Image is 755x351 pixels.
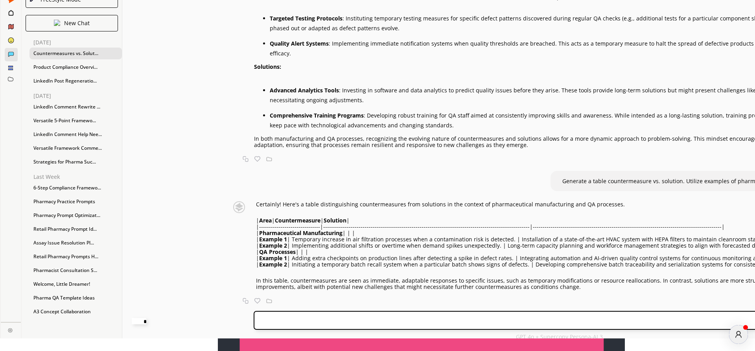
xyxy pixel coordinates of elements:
div: Countermeasures vs. Solut... [29,48,122,59]
div: Product Compliance Overvi... [29,61,122,73]
img: Close [54,20,60,26]
p: New Chat [64,20,90,26]
img: Save [266,156,272,162]
img: Copy [243,156,249,162]
strong: Example 1 [259,235,287,243]
div: Versatile Framework Comme... [29,142,122,154]
div: LinkedIn Post Regeneratio... [29,75,122,87]
div: Pharma QA Template Ideas [29,292,122,304]
strong: Countermeasure [275,217,320,224]
div: Retail Pharmacy Prompts H... [29,251,122,263]
strong: Pharmaceutical Manufacturing [259,229,343,237]
img: Copy [243,298,249,304]
strong: Quality Alert Systems [270,40,329,47]
p: [DATE] [33,39,122,46]
strong: Example 1 [259,254,287,262]
div: A3 Concept Collaboration [29,306,122,318]
div: Assay Issue Resolution Pl... [29,237,122,249]
strong: Targeted Testing Protocols [270,15,343,22]
div: Welcome, Little Dreamer! [29,278,122,290]
img: Favorite [254,298,260,304]
div: Versatile 5-Point Framewo... [29,115,122,127]
img: Favorite [254,156,260,162]
div: Pharmacy Prompt Optimizat... [29,209,122,221]
div: 6-Step Compliance Framewo... [29,182,122,194]
div: Pharmacy Practice Prompts [29,196,122,208]
div: LinkedIn Comment Help Nee... [29,129,122,140]
strong: Example 2 [259,261,287,268]
strong: Solution [324,217,346,224]
strong: QA Processes [259,248,296,255]
div: Pharmacist Consultation S... [29,265,122,276]
div: Retail Pharmacy Prompt Id... [29,223,122,235]
p: [DATE] [33,93,122,99]
img: Close [226,201,252,213]
button: atlas-launcher [729,325,748,344]
div: atlas-message-author-avatar [729,325,748,344]
p: GPT 4o + Supercopy Persona-AI 3 [516,334,603,340]
div: LinkedIn Comment Rewrite ... [29,101,122,113]
strong: Area [259,217,272,224]
strong: Solutions: [254,63,281,70]
strong: Example 2 [259,242,287,249]
strong: Advanced Analytics Tools [270,86,339,94]
p: Last Week [33,174,122,180]
img: Close [8,328,13,333]
img: Save [266,298,272,304]
div: Strategies for Pharma Suc... [29,156,122,168]
a: Close [1,322,21,336]
strong: Comprehensive Training Programs [270,112,364,119]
